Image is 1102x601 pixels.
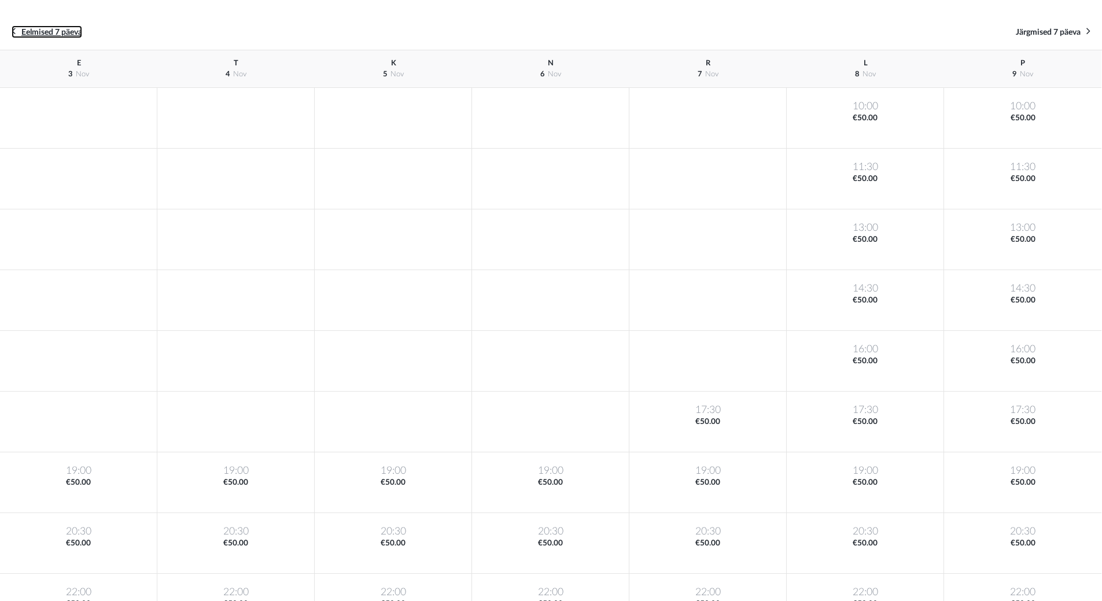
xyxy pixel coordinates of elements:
span: 20:30 [789,525,941,538]
span: 14:30 [789,282,941,295]
span: €50.00 [946,234,1099,245]
span: 22:00 [317,585,469,599]
span: 11:30 [789,160,941,174]
a: Järgmised 7 päeva [1016,25,1090,38]
span: 3 [68,71,72,78]
span: 16:00 [789,342,941,356]
span: 19:00 [789,464,941,477]
span: €50.00 [789,356,941,367]
span: 22:00 [946,585,1099,599]
span: 5 [383,71,387,78]
span: 9 [1012,71,1016,78]
span: 20:30 [317,525,469,538]
span: 20:30 [474,525,626,538]
span: 20:30 [2,525,154,538]
span: E [77,60,81,67]
span: €50.00 [946,356,1099,367]
span: Järgmised 7 päeva [1016,28,1081,36]
span: K [391,60,396,67]
span: €50.00 [2,477,154,488]
span: €50.00 [789,538,941,549]
span: €50.00 [160,477,312,488]
span: 17:30 [946,403,1099,416]
span: €50.00 [946,174,1099,185]
span: €50.00 [946,538,1099,549]
span: nov [390,71,404,78]
span: 19:00 [632,464,784,477]
span: 17:30 [789,403,941,416]
span: €50.00 [474,538,626,549]
span: L [864,60,868,67]
span: nov [233,71,246,78]
span: 10:00 [946,99,1099,113]
span: 4 [226,71,230,78]
span: 22:00 [789,585,941,599]
span: 20:30 [632,525,784,538]
span: 6 [540,71,544,78]
span: nov [1020,71,1033,78]
span: 22:00 [2,585,154,599]
span: T [234,60,238,67]
span: 19:00 [474,464,626,477]
a: Eelmised 7 päeva [12,25,82,38]
span: 19:00 [2,464,154,477]
span: 19:00 [946,464,1099,477]
span: P [1020,60,1025,67]
span: 22:00 [632,585,784,599]
span: 22:00 [160,585,312,599]
span: €50.00 [632,477,784,488]
span: Eelmised 7 päeva [21,28,82,36]
span: 22:00 [474,585,626,599]
span: 14:30 [946,282,1099,295]
span: €50.00 [789,174,941,185]
span: 19:00 [160,464,312,477]
span: 7 [698,71,702,78]
span: €50.00 [789,113,941,124]
span: €50.00 [317,477,469,488]
span: 20:30 [946,525,1099,538]
span: €50.00 [160,538,312,549]
span: €50.00 [317,538,469,549]
span: 19:00 [317,464,469,477]
span: €50.00 [789,477,941,488]
span: R [706,60,710,67]
span: 10:00 [789,99,941,113]
span: €50.00 [789,234,941,245]
span: nov [705,71,718,78]
span: €50.00 [946,113,1099,124]
span: 13:00 [789,221,941,234]
span: N [548,60,554,67]
span: nov [863,71,876,78]
span: 17:30 [632,403,784,416]
span: nov [76,71,89,78]
span: €50.00 [632,538,784,549]
span: 13:00 [946,221,1099,234]
span: €50.00 [632,416,784,427]
span: 8 [855,71,859,78]
span: €50.00 [789,295,941,306]
span: €50.00 [789,416,941,427]
span: 11:30 [946,160,1099,174]
span: €50.00 [946,477,1099,488]
span: €50.00 [474,477,626,488]
span: €50.00 [2,538,154,549]
span: €50.00 [946,416,1099,427]
span: nov [548,71,561,78]
span: €50.00 [946,295,1099,306]
span: 16:00 [946,342,1099,356]
span: 20:30 [160,525,312,538]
